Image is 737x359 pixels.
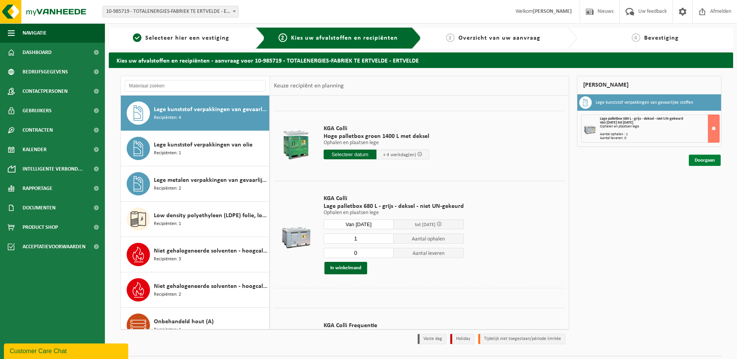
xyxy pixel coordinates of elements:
[154,326,181,334] span: Recipiënten: 1
[121,131,270,166] button: Lege kunststof verpakkingen van olie Recipiënten: 1
[632,33,640,42] span: 4
[324,262,367,274] button: In winkelmand
[121,308,270,343] button: Onbehandeld hout (A) Recipiënten: 1
[383,152,416,157] span: + 4 werkdag(en)
[154,105,267,114] span: Lege kunststof verpakkingen van gevaarlijke stoffen
[324,125,429,132] span: KGA Colli
[23,62,68,82] span: Bedrijfsgegevens
[394,234,464,244] span: Aantal ophalen
[121,237,270,272] button: Niet gehalogeneerde solventen - hoogcalorisch in 200lt-vat Recipiënten: 3
[133,33,141,42] span: 1
[154,176,267,185] span: Lege metalen verpakkingen van gevaarlijke stoffen
[125,80,266,92] input: Materiaal zoeken
[4,342,130,359] iframe: chat widget
[279,33,287,42] span: 2
[600,132,719,136] div: Aantal ophalen : 1
[418,334,446,344] li: Vaste dag
[23,198,56,218] span: Documenten
[291,35,398,41] span: Kies uw afvalstoffen en recipiënten
[121,166,270,202] button: Lege metalen verpakkingen van gevaarlijke stoffen Recipiënten: 2
[103,6,238,17] span: 10-985719 - TOTALENERGIES-FABRIEK TE ERTVELDE - ERTVELDE
[324,140,429,146] p: Ophalen en plaatsen lege
[121,96,270,131] button: Lege kunststof verpakkingen van gevaarlijke stoffen Recipiënten: 4
[600,125,719,129] div: Ophalen en plaatsen lege
[478,334,565,344] li: Tijdelijk niet toegestaan/période limitée
[109,52,733,68] h2: Kies uw afvalstoffen en recipiënten - aanvraag voor 10-985719 - TOTALENERGIES-FABRIEK TE ERTVELDE...
[154,256,181,263] span: Recipiënten: 3
[154,150,181,157] span: Recipiënten: 1
[23,82,68,101] span: Contactpersonen
[324,150,376,159] input: Selecteer datum
[324,202,464,210] span: Lage palletbox 680 L - grijs - deksel - niet UN-gekeurd
[23,237,85,256] span: Acceptatievoorwaarden
[121,202,270,237] button: Low density polyethyleen (LDPE) folie, los, naturel Recipiënten: 1
[154,317,214,326] span: Onbehandeld hout (A)
[324,195,464,202] span: KGA Colli
[154,246,267,256] span: Niet gehalogeneerde solventen - hoogcalorisch in 200lt-vat
[533,9,572,14] strong: [PERSON_NAME]
[458,35,540,41] span: Overzicht van uw aanvraag
[600,117,683,121] span: Lage palletbox 680 L - grijs - deksel - niet UN-gekeurd
[113,33,249,43] a: 1Selecteer hier een vestiging
[644,35,679,41] span: Bevestiging
[154,114,181,122] span: Recipiënten: 4
[415,222,436,227] span: tot [DATE]
[154,140,253,150] span: Lege kunststof verpakkingen van olie
[324,210,464,216] p: Ophalen en plaatsen lege
[600,120,633,125] strong: Van [DATE] tot [DATE]
[324,322,487,329] span: KGA Colli Frequentie
[270,76,348,96] div: Keuze recipiënt en planning
[154,282,267,291] span: Niet gehalogeneerde solventen - hoogcalorisch in kleinverpakking
[121,272,270,308] button: Niet gehalogeneerde solventen - hoogcalorisch in kleinverpakking Recipiënten: 2
[600,136,719,140] div: Aantal leveren: 0
[154,185,181,192] span: Recipiënten: 2
[23,120,53,140] span: Contracten
[23,179,52,198] span: Rapportage
[324,220,394,229] input: Selecteer datum
[154,211,267,220] span: Low density polyethyleen (LDPE) folie, los, naturel
[154,291,181,298] span: Recipiënten: 2
[689,155,721,166] a: Doorgaan
[450,334,474,344] li: Holiday
[23,159,83,179] span: Intelligente verbond...
[596,96,693,109] h3: Lege kunststof verpakkingen van gevaarlijke stoffen
[446,33,455,42] span: 3
[23,43,52,62] span: Dashboard
[23,23,47,43] span: Navigatie
[145,35,229,41] span: Selecteer hier een vestiging
[154,220,181,228] span: Recipiënten: 1
[23,218,58,237] span: Product Shop
[577,76,721,94] div: [PERSON_NAME]
[394,248,464,258] span: Aantal leveren
[23,140,47,159] span: Kalender
[23,101,52,120] span: Gebruikers
[324,132,429,140] span: Hoge palletbox groen 1400 L met deksel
